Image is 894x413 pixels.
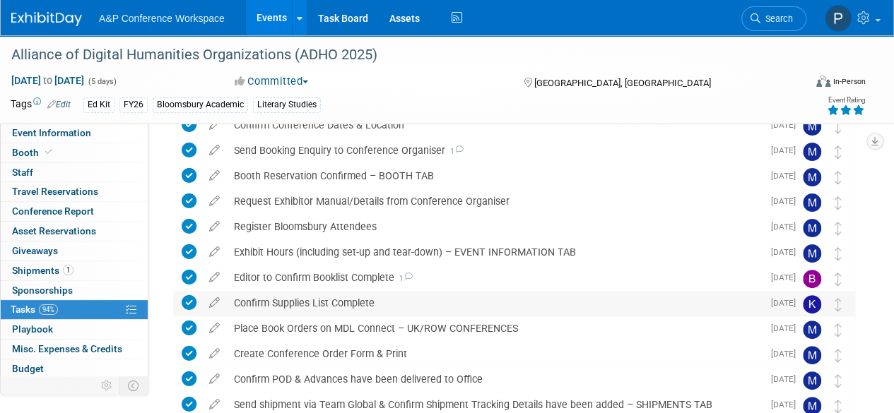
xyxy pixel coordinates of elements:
[803,117,821,136] img: Matt Hambridge
[227,164,763,188] div: Booth Reservation Confirmed – BOOTH TAB
[1,202,148,221] a: Conference Report
[1,320,148,339] a: Playbook
[202,195,227,208] a: edit
[1,182,148,201] a: Travel Reservations
[835,196,842,210] i: Move task
[202,398,227,411] a: edit
[771,298,803,308] span: [DATE]
[835,273,842,286] i: Move task
[771,400,803,409] span: [DATE]
[12,127,91,138] span: Event Information
[202,347,227,360] a: edit
[202,119,227,131] a: edit
[827,97,865,104] div: Event Rating
[202,144,227,157] a: edit
[835,247,842,261] i: Move task
[835,400,842,413] i: Move task
[1,163,148,182] a: Staff
[771,171,803,181] span: [DATE]
[227,189,763,213] div: Request Exhibitor Manual/Details from Conference Organiser
[771,349,803,359] span: [DATE]
[227,342,763,366] div: Create Conference Order Form & Print
[202,297,227,309] a: edit
[227,316,763,340] div: Place Book Orders on MDL Connect – UK/ROW CONFERENCES
[771,247,803,257] span: [DATE]
[835,349,842,362] i: Move task
[47,100,71,109] a: Edit
[12,147,55,158] span: Booth
[835,323,842,337] i: Move task
[202,322,227,335] a: edit
[12,363,44,374] span: Budget
[803,143,821,161] img: Matt Hambridge
[771,145,803,155] span: [DATE]
[835,374,842,388] i: Move task
[11,12,82,26] img: ExhibitDay
[771,273,803,282] span: [DATE]
[833,76,866,87] div: In-Person
[1,300,148,319] a: Tasks94%
[835,120,842,133] i: Move task
[803,346,821,364] img: Matt Hambridge
[803,168,821,186] img: Matt Hambridge
[12,245,58,256] span: Giveaways
[835,298,842,311] i: Move task
[202,373,227,385] a: edit
[803,371,821,390] img: Matt Hambridge
[1,241,148,261] a: Giveaways
[202,220,227,233] a: edit
[11,74,85,87] span: [DATE] [DATE]
[771,120,803,130] span: [DATE]
[202,169,227,182] a: edit
[1,359,148,378] a: Budget
[534,78,710,88] span: [GEOGRAPHIC_DATA], [GEOGRAPHIC_DATA]
[1,340,148,359] a: Misc. Expenses & Credits
[12,225,96,237] span: Asset Reservations
[227,265,763,289] div: Editor to Confirm Booklist Complete
[1,124,148,143] a: Event Information
[12,343,122,354] span: Misc. Expenses & Credits
[803,244,821,263] img: Matt Hambridge
[741,6,806,31] a: Search
[95,376,119,395] td: Personalize Event Tab Strip
[12,323,53,335] span: Playbook
[202,271,227,284] a: edit
[227,240,763,264] div: Exhibit Hours (including set-up and tear-down) – EVENT INFORMATION TAB
[445,147,464,156] span: 1
[803,321,821,339] img: Matt Hambridge
[227,291,763,315] div: Confirm Supplies List Complete
[394,274,413,283] span: 1
[230,74,314,89] button: Committed
[816,76,830,87] img: Format-Inperson.png
[6,42,793,68] div: Alliance of Digital Humanities Organizations (ADHO 2025)
[835,145,842,159] i: Move task
[771,196,803,206] span: [DATE]
[1,222,148,241] a: Asset Reservations
[1,281,148,300] a: Sponsorships
[227,367,763,391] div: Confirm POD & Advances have been delivered to Office
[825,5,852,32] img: Paige Papandrea
[227,215,763,239] div: Register Bloomsbury Attendees
[12,167,33,178] span: Staff
[83,97,114,112] div: Ed Kit
[119,376,148,395] td: Toggle Event Tabs
[227,138,763,162] div: Send Booking Enquiry to Conference Organiser
[11,97,71,113] td: Tags
[99,13,225,24] span: A&P Conference Workspace
[835,222,842,235] i: Move task
[803,295,821,313] img: Khadija Ahmed
[1,261,148,280] a: Shipments1
[119,97,148,112] div: FY26
[12,285,73,296] span: Sponsorships
[11,304,58,315] span: Tasks
[12,265,73,276] span: Shipments
[45,148,52,156] i: Booth reservation complete
[803,219,821,237] img: Matt Hambridge
[803,193,821,212] img: Matt Hambridge
[63,265,73,275] span: 1
[760,13,793,24] span: Search
[1,143,148,162] a: Booth
[202,246,227,258] a: edit
[835,171,842,184] i: Move task
[87,77,117,86] span: (5 days)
